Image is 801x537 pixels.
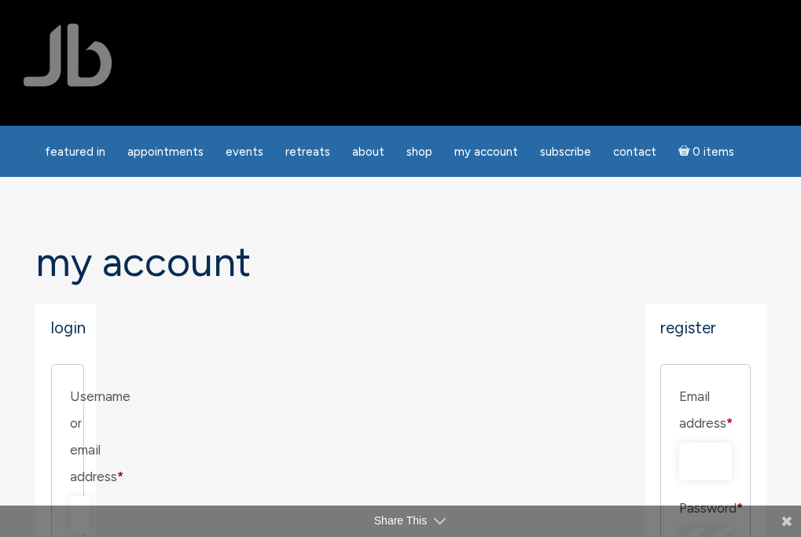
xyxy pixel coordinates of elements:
span: Subscribe [540,145,591,159]
img: Jamie Butler. The Everyday Medium [24,24,112,86]
span: Shop [406,145,432,159]
a: Appointments [118,137,213,167]
a: Retreats [276,137,340,167]
h2: Login [51,319,80,337]
span: featured in [45,145,105,159]
label: Email address [679,383,732,436]
span: About [352,145,384,159]
h1: My Account [35,240,766,285]
i: Cart [678,145,693,159]
a: About [343,137,394,167]
span: My Account [454,145,518,159]
span: Appointments [127,145,204,159]
h2: Register [660,319,751,337]
span: Retreats [285,145,330,159]
a: Shop [397,137,442,167]
a: Contact [604,137,666,167]
a: My Account [445,137,527,167]
a: Cart0 items [669,135,744,167]
label: Password [679,495,732,521]
span: 0 items [693,146,734,158]
span: Events [226,145,263,159]
span: Contact [613,145,656,159]
a: featured in [35,137,115,167]
a: Subscribe [531,137,601,167]
a: Events [216,137,273,167]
